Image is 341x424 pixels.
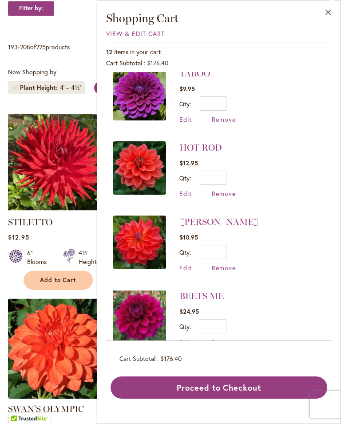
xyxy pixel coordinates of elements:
[94,81,129,94] a: Clear All
[179,264,192,272] a: Edit
[212,264,236,272] a: Remove
[179,233,198,241] span: $10.95
[7,392,32,417] iframe: Launch Accessibility Center
[113,67,166,124] a: TABOO
[113,141,166,195] img: HOT ROD
[8,392,108,400] a: Swan's Olympic Flame
[12,85,18,90] a: Remove Plant Height 4' – 4½'
[8,40,70,54] p: - of products
[179,142,222,153] a: HOT ROD
[8,233,29,241] span: $12.95
[79,248,97,266] div: 4½' Height
[179,159,198,167] span: $12.95
[179,307,199,316] span: $24.95
[24,271,93,290] button: Add to Cart
[8,1,54,16] strong: Filter by:
[179,189,192,198] a: Edit
[8,299,108,399] img: Swan's Olympic Flame
[106,59,142,67] span: Cart Subtotal
[8,112,108,212] img: STILETTO
[27,248,52,266] div: 6" Blooms
[106,29,165,38] a: View & Edit Cart
[179,68,210,79] a: TABOO
[8,68,56,76] span: Now Shopping by
[20,83,60,92] span: Plant Height
[147,59,168,67] span: $176.40
[114,48,162,56] span: items in your cart.
[179,84,195,93] span: $9.95
[119,354,155,363] span: Cart Subtotal
[212,115,236,124] a: Remove
[8,43,18,51] span: 193
[111,376,327,399] button: Proceed to Checkout
[179,322,191,331] label: Qty
[212,338,236,346] a: Remove
[179,291,224,301] a: BEETS ME
[113,141,166,198] a: HOT ROD
[113,67,166,120] img: TABOO
[113,216,166,272] a: COOPER BLAINE
[212,189,236,198] a: Remove
[8,217,52,228] a: STILETTO
[179,338,192,346] a: Edit
[179,216,258,227] a: [PERSON_NAME]
[106,48,112,56] span: 12
[36,43,46,51] span: 225
[40,276,76,284] span: Add to Cart
[106,11,178,25] span: Shopping Cart
[20,43,30,51] span: 208
[60,83,81,92] div: 4' – 4½'
[113,216,166,269] img: COOPER BLAINE
[179,174,191,182] label: Qty
[179,100,191,108] label: Qty
[179,248,191,256] label: Qty
[113,290,166,343] img: BEETS ME
[8,205,108,214] a: STILETTO
[179,115,192,124] a: Edit
[160,354,182,363] span: $176.40
[113,290,166,346] a: BEETS ME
